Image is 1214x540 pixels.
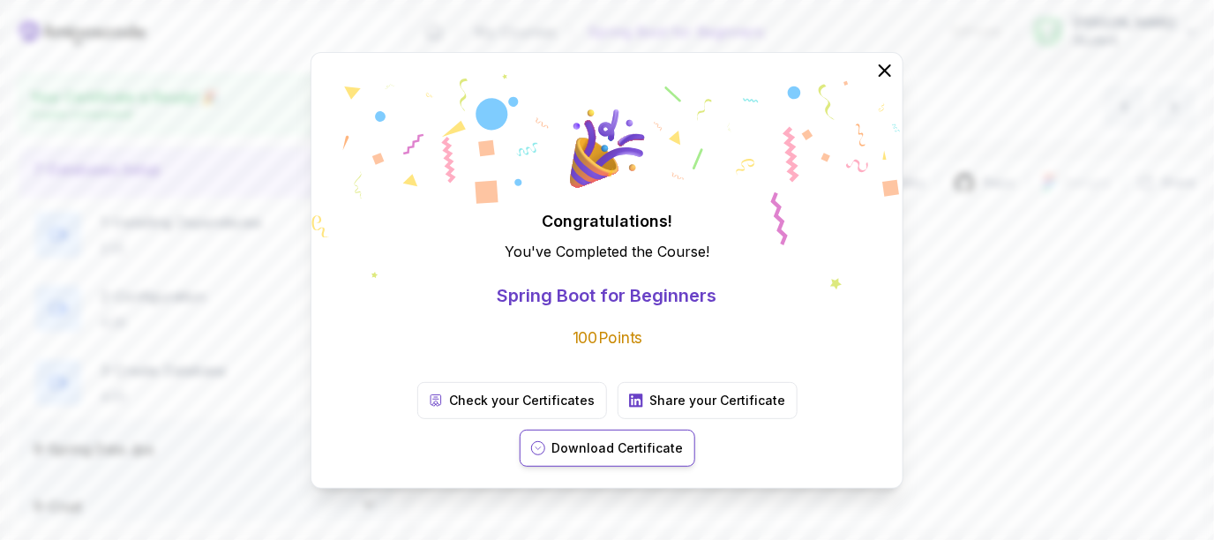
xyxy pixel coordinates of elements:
p: Download Certificate [552,439,684,457]
p: 100 Points [573,326,642,349]
p: Spring Boot for Beginners [498,283,717,308]
a: Check your Certificates [417,382,607,419]
button: Download Certificate [520,430,695,467]
a: Share your Certificate [618,382,798,419]
p: Check your Certificates [450,392,596,409]
p: Share your Certificate [650,392,786,409]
